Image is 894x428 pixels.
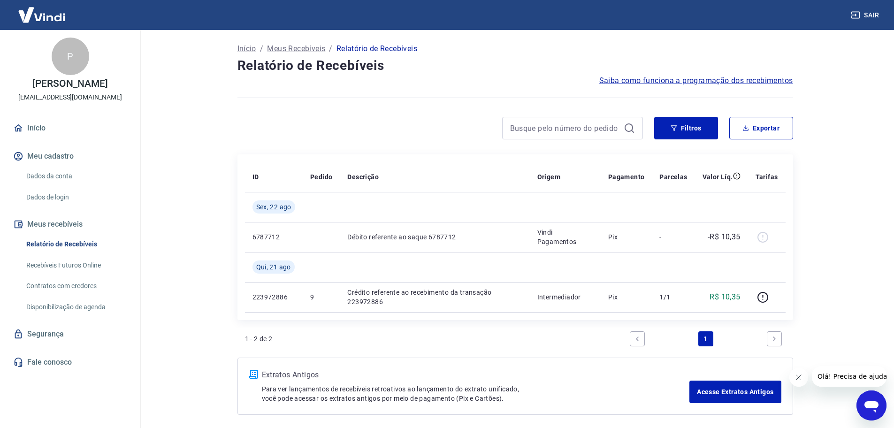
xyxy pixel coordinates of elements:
p: Tarifas [756,172,778,182]
button: Meu cadastro [11,146,129,167]
span: Qui, 21 ago [256,262,291,272]
a: Page 1 is your current page [698,331,713,346]
iframe: Mensagem da empresa [812,366,886,387]
a: Relatório de Recebíveis [23,235,129,254]
input: Busque pelo número do pedido [510,121,620,135]
p: Origem [537,172,560,182]
p: Extratos Antigos [262,369,690,381]
p: 6787712 [252,232,295,242]
a: Dados de login [23,188,129,207]
p: Intermediador [537,292,593,302]
img: Vindi [11,0,72,29]
p: Crédito referente ao recebimento da transação 223972886 [347,288,522,306]
a: Previous page [630,331,645,346]
a: Início [11,118,129,138]
iframe: Botão para abrir a janela de mensagens [856,390,886,420]
img: ícone [249,370,258,379]
p: - [659,232,687,242]
p: Débito referente ao saque 6787712 [347,232,522,242]
p: Pedido [310,172,332,182]
span: Olá! Precisa de ajuda? [6,7,79,14]
button: Sair [849,7,883,24]
a: Acesse Extratos Antigos [689,381,781,403]
p: Valor Líq. [703,172,733,182]
p: [EMAIL_ADDRESS][DOMAIN_NAME] [18,92,122,102]
p: Relatório de Recebíveis [336,43,417,54]
a: Recebíveis Futuros Online [23,256,129,275]
p: 1/1 [659,292,687,302]
a: Início [237,43,256,54]
a: Fale conosco [11,352,129,373]
p: R$ 10,35 [710,291,740,303]
p: Pagamento [608,172,645,182]
span: Sex, 22 ago [256,202,291,212]
p: Pix [608,292,645,302]
div: P [52,38,89,75]
p: / [329,43,332,54]
p: [PERSON_NAME] [32,79,107,89]
p: Vindi Pagamentos [537,228,593,246]
p: 223972886 [252,292,295,302]
a: Next page [767,331,782,346]
ul: Pagination [626,328,786,350]
p: 1 - 2 de 2 [245,334,273,344]
a: Meus Recebíveis [267,43,325,54]
button: Filtros [654,117,718,139]
p: ID [252,172,259,182]
p: 9 [310,292,332,302]
button: Exportar [729,117,793,139]
a: Saiba como funciona a programação dos recebimentos [599,75,793,86]
p: Descrição [347,172,379,182]
a: Contratos com credores [23,276,129,296]
h4: Relatório de Recebíveis [237,56,793,75]
p: Pix [608,232,645,242]
p: Para ver lançamentos de recebíveis retroativos ao lançamento do extrato unificado, você pode aces... [262,384,690,403]
button: Meus recebíveis [11,214,129,235]
iframe: Fechar mensagem [789,368,808,387]
p: -R$ 10,35 [708,231,741,243]
a: Disponibilização de agenda [23,298,129,317]
p: Parcelas [659,172,687,182]
a: Dados da conta [23,167,129,186]
a: Segurança [11,324,129,344]
p: / [260,43,263,54]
